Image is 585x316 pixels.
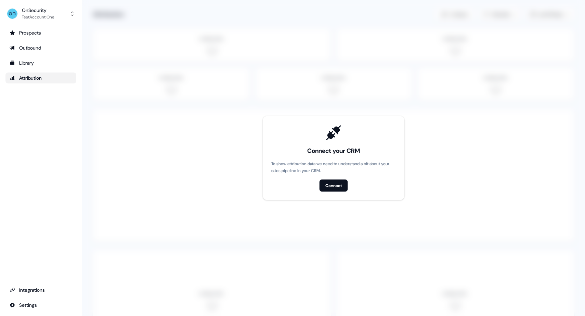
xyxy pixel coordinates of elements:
button: OnSecurityTestAccount One [5,5,76,22]
button: Connect [320,180,348,192]
a: Go to integrations [5,300,76,311]
div: Connect your CRM [307,147,360,155]
div: Attribution [10,75,72,81]
div: Outbound [10,44,72,51]
div: TestAccount One [22,14,54,21]
a: Go to integrations [5,285,76,295]
div: Connect [325,182,342,189]
p: To show attribution data we need to understand a bit about your sales pipeline in your CRM. [271,160,396,174]
a: Go to templates [5,57,76,68]
div: Settings [10,302,72,308]
div: Library [10,60,72,66]
a: Go to prospects [5,27,76,38]
div: Prospects [10,29,72,36]
div: OnSecurity [22,7,54,14]
a: Go to outbound experience [5,42,76,53]
a: Go to attribution [5,73,76,83]
div: Integrations [10,287,72,293]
